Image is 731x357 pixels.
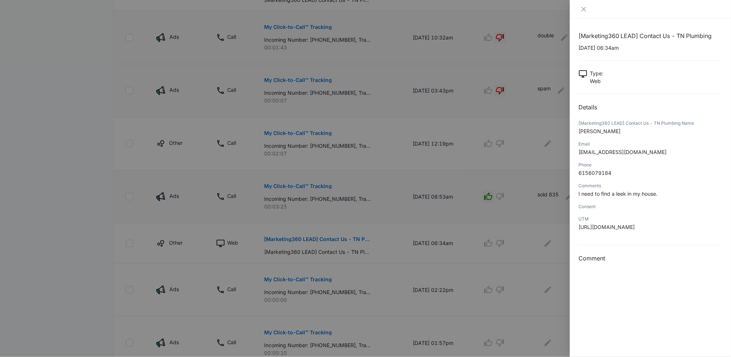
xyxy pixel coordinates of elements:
h2: Details [579,103,722,112]
span: [EMAIL_ADDRESS][DOMAIN_NAME] [579,149,667,155]
p: Web [590,77,604,85]
div: Email [579,141,722,147]
div: Consent [579,203,722,210]
span: I need to find a leek in my house. [579,191,658,197]
h1: [Marketing360 LEAD] Contact Us - TN Plumbing [579,31,722,40]
div: Comments [579,183,722,189]
div: UTM [579,216,722,222]
p: Type : [590,69,604,77]
span: [URL][DOMAIN_NAME] [579,224,635,230]
span: 6156079184 [579,170,612,176]
span: close [581,6,587,12]
div: Phone [579,162,722,168]
h3: Comment [579,254,722,263]
p: [DATE] 06:34am [579,44,722,52]
button: Close [579,6,589,12]
div: [Marketing360 LEAD] Contact Us - TN Plumbing Name [579,120,722,127]
span: [PERSON_NAME] [579,128,621,134]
